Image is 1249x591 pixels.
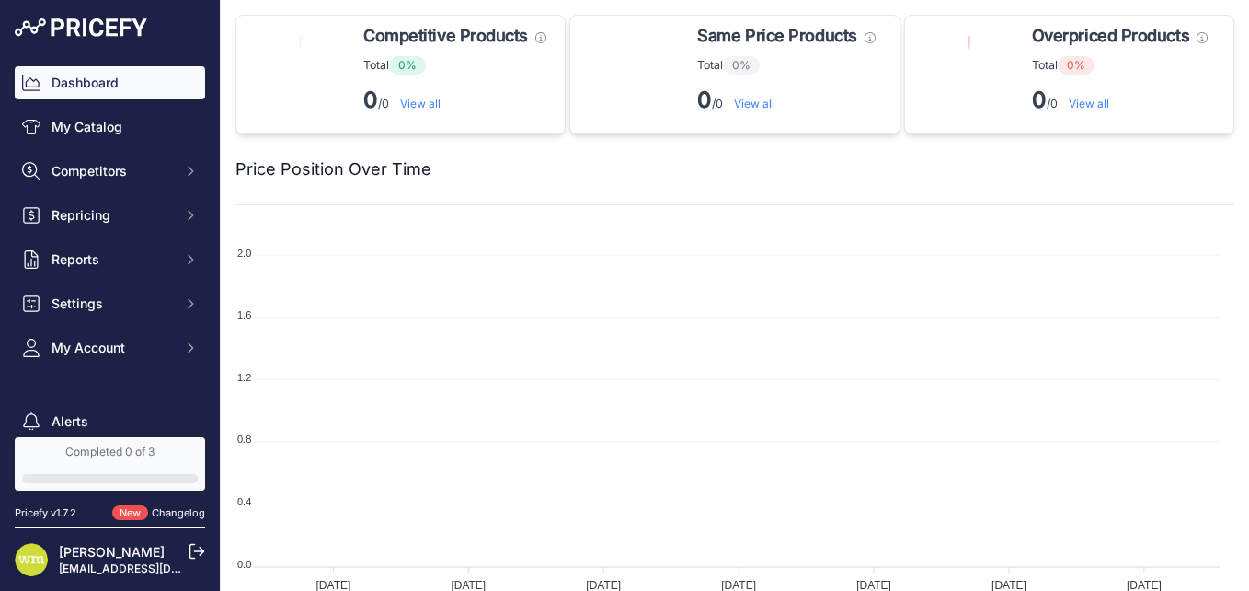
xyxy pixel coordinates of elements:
span: Settings [52,295,172,313]
span: Same Price Products [697,23,856,49]
a: Alerts [15,405,205,438]
tspan: 1.2 [237,372,251,383]
span: Repricing [52,206,172,225]
span: Reports [52,250,172,269]
span: Competitors [52,162,172,180]
span: 0% [723,56,760,75]
span: My Account [52,339,172,357]
nav: Sidebar [15,66,205,508]
span: Competitive Products [363,23,528,49]
tspan: 2.0 [237,248,251,259]
button: Reports [15,243,205,276]
tspan: 0.0 [237,559,251,570]
a: Completed 0 of 3 [15,437,205,491]
p: /0 [697,86,875,115]
a: View all [1069,97,1109,110]
span: Overpriced Products [1032,23,1189,49]
span: 0% [1058,56,1094,75]
img: Pricefy Logo [15,18,147,37]
tspan: 0.4 [237,496,251,507]
a: Dashboard [15,66,205,99]
tspan: 0.8 [237,434,251,445]
a: [EMAIL_ADDRESS][DOMAIN_NAME] [59,562,251,575]
a: View all [400,97,441,110]
a: Changelog [152,506,205,519]
span: 0% [389,56,426,75]
button: Repricing [15,199,205,232]
strong: 0 [363,87,378,113]
div: Pricefy v1.7.2 [15,505,76,521]
div: Completed 0 of 3 [22,445,198,459]
button: Competitors [15,155,205,188]
a: My Catalog [15,110,205,144]
button: My Account [15,331,205,365]
strong: 0 [697,87,712,113]
span: New [112,505,148,521]
a: View all [734,97,774,110]
h2: Price Position Over Time [235,156,431,182]
tspan: 1.6 [237,309,251,320]
a: [PERSON_NAME] [59,544,165,560]
p: /0 [1032,86,1208,115]
p: /0 [363,86,546,115]
p: Total [1032,56,1208,75]
button: Settings [15,287,205,320]
p: Total [697,56,875,75]
p: Total [363,56,546,75]
strong: 0 [1032,87,1047,113]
